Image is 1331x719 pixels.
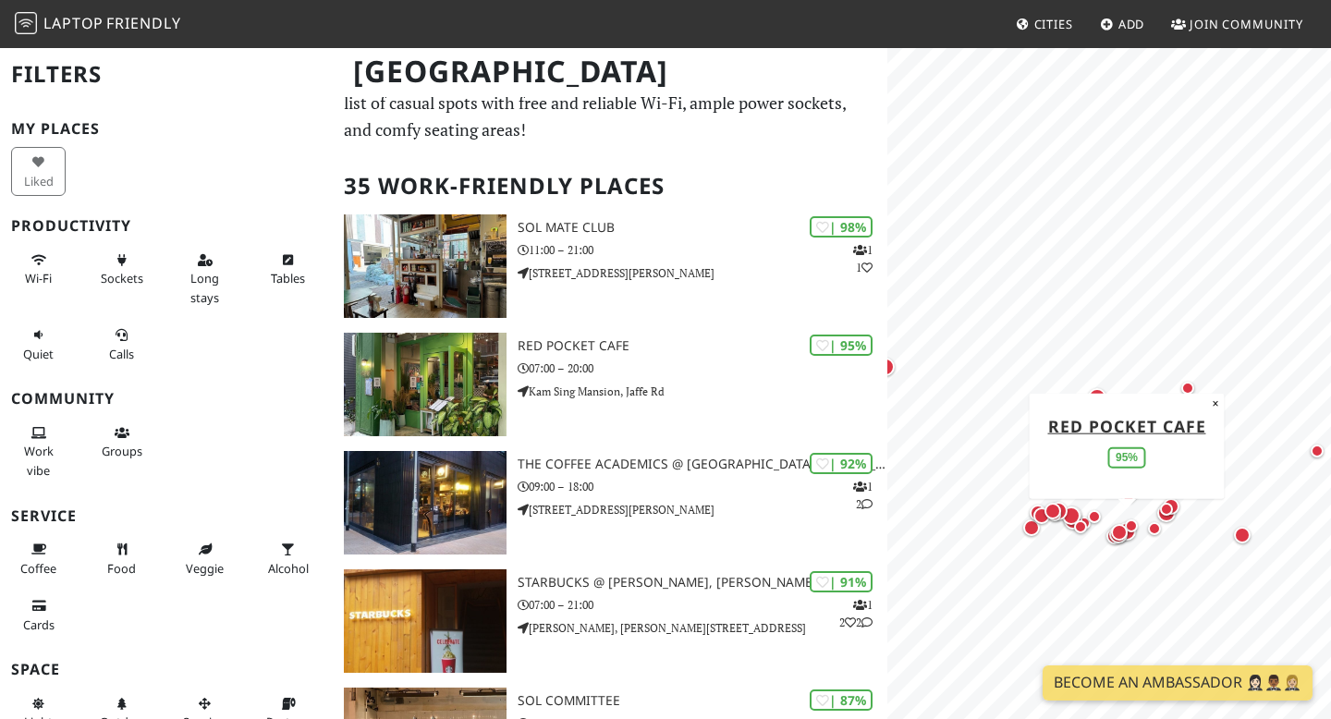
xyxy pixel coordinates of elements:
h3: Service [11,507,322,525]
span: Add [1118,16,1145,32]
h2: 35 Work-Friendly Places [344,158,876,214]
div: Map marker [1030,504,1054,528]
a: Join Community [1164,7,1311,41]
div: Map marker [1155,498,1178,520]
p: 1 2 2 [839,596,873,631]
span: Long stays [190,270,219,305]
a: SOL Mate Club | 98% 11 SOL Mate Club 11:00 – 21:00 [STREET_ADDRESS][PERSON_NAME] [333,214,887,318]
button: Tables [261,245,315,294]
div: | 91% [810,571,873,592]
p: Kam Sing Mansion, Jaffe Rd [518,383,887,400]
h3: Community [11,390,322,408]
div: | 98% [810,216,873,238]
img: Starbucks @ Wan Chai, Hennessy Rd [344,569,507,673]
button: Work vibe [11,418,66,485]
a: The Coffee Academics @ Sai Yuen Lane | 92% 12 The Coffee Academics @ [GEOGRAPHIC_DATA][PERSON_NAM... [333,451,887,554]
h3: Space [11,661,322,678]
span: Credit cards [23,616,55,633]
h3: Red Pocket Cafe [518,338,887,354]
h2: Filters [11,46,322,103]
h1: [GEOGRAPHIC_DATA] [338,46,884,97]
span: Stable Wi-Fi [25,270,52,286]
h3: Starbucks @ [PERSON_NAME], [PERSON_NAME] [518,575,887,591]
h3: Productivity [11,217,322,235]
p: 11:00 – 21:00 [518,241,887,259]
div: Map marker [1306,440,1328,462]
span: Coffee [20,560,56,577]
span: Food [107,560,136,577]
div: Map marker [1083,506,1105,528]
img: The Coffee Academics @ Sai Yuen Lane [344,451,507,554]
span: Quiet [23,346,54,362]
span: Friendly [106,13,180,33]
p: 07:00 – 21:00 [518,596,887,614]
button: Calls [94,320,149,369]
a: Cities [1008,7,1081,41]
p: [STREET_ADDRESS][PERSON_NAME] [518,264,887,282]
span: People working [24,443,54,478]
button: Alcohol [261,534,315,583]
span: Group tables [102,443,142,459]
div: Map marker [1154,500,1179,526]
span: Work-friendly tables [271,270,305,286]
button: Cards [11,591,66,640]
button: Coffee [11,534,66,583]
button: Veggie [177,534,232,583]
div: Map marker [1020,516,1044,540]
a: Red Pocket Cafe | 95% Red Pocket Cafe 07:00 – 20:00 Kam Sing Mansion, Jaffe Rd [333,333,887,436]
span: Veggie [186,560,224,577]
div: Map marker [1084,384,1110,410]
img: SOL Mate Club [344,214,507,318]
button: Food [94,534,149,583]
div: | 95% [810,335,873,356]
p: 07:00 – 20:00 [518,359,887,377]
span: Join Community [1190,16,1303,32]
a: LaptopFriendly LaptopFriendly [15,8,181,41]
a: Red Pocket Cafe [1048,414,1206,436]
div: Map marker [1107,520,1131,544]
img: Red Pocket Cafe [344,333,507,436]
img: LaptopFriendly [15,12,37,34]
div: Map marker [1143,518,1166,540]
button: Long stays [177,245,232,312]
button: Sockets [94,245,149,294]
button: Groups [94,418,149,467]
div: Map marker [1177,377,1199,399]
div: Map marker [1069,516,1092,538]
div: Map marker [1120,515,1142,537]
p: 1 2 [853,478,873,513]
span: Laptop [43,13,104,33]
a: Starbucks @ Wan Chai, Hennessy Rd | 91% 122 Starbucks @ [PERSON_NAME], [PERSON_NAME] 07:00 – 21:0... [333,569,887,673]
button: Wi-Fi [11,245,66,294]
h3: The Coffee Academics @ [GEOGRAPHIC_DATA][PERSON_NAME] [518,457,887,472]
div: Map marker [1114,518,1140,544]
h3: SOL Mate Club [518,220,887,236]
h3: SOL Committee [518,693,887,709]
span: Video/audio calls [109,346,134,362]
p: 09:00 – 18:00 [518,478,887,495]
div: | 87% [810,689,873,711]
div: Map marker [1058,503,1084,529]
div: Map marker [1026,501,1050,525]
div: Map marker [1117,485,1140,507]
button: Close popup [1206,393,1224,413]
div: 95% [1108,446,1145,468]
p: [PERSON_NAME], [PERSON_NAME][STREET_ADDRESS] [518,619,887,637]
span: Power sockets [101,270,143,286]
button: Quiet [11,320,66,369]
h3: My Places [11,120,322,138]
a: Add [1093,7,1153,41]
p: [STREET_ADDRESS][PERSON_NAME] [518,501,887,518]
span: Alcohol [268,560,309,577]
span: Cities [1034,16,1073,32]
div: Map marker [1041,499,1065,523]
div: Map marker [1105,521,1131,547]
p: 1 1 [853,241,873,276]
div: | 92% [810,453,873,474]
